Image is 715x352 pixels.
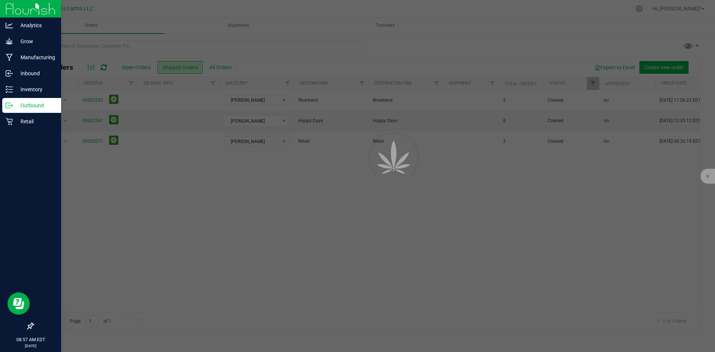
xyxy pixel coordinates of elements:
[13,21,58,30] p: Analytics
[6,86,13,93] inline-svg: Inventory
[6,22,13,29] inline-svg: Analytics
[3,336,58,343] p: 08:57 AM EDT
[13,85,58,94] p: Inventory
[3,343,58,349] p: [DATE]
[6,54,13,61] inline-svg: Manufacturing
[6,102,13,109] inline-svg: Outbound
[13,101,58,110] p: Outbound
[6,118,13,125] inline-svg: Retail
[13,37,58,46] p: Grow
[13,53,58,62] p: Manufacturing
[13,69,58,78] p: Inbound
[6,70,13,77] inline-svg: Inbound
[6,38,13,45] inline-svg: Grow
[7,292,30,315] iframe: Resource center
[13,117,58,126] p: Retail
